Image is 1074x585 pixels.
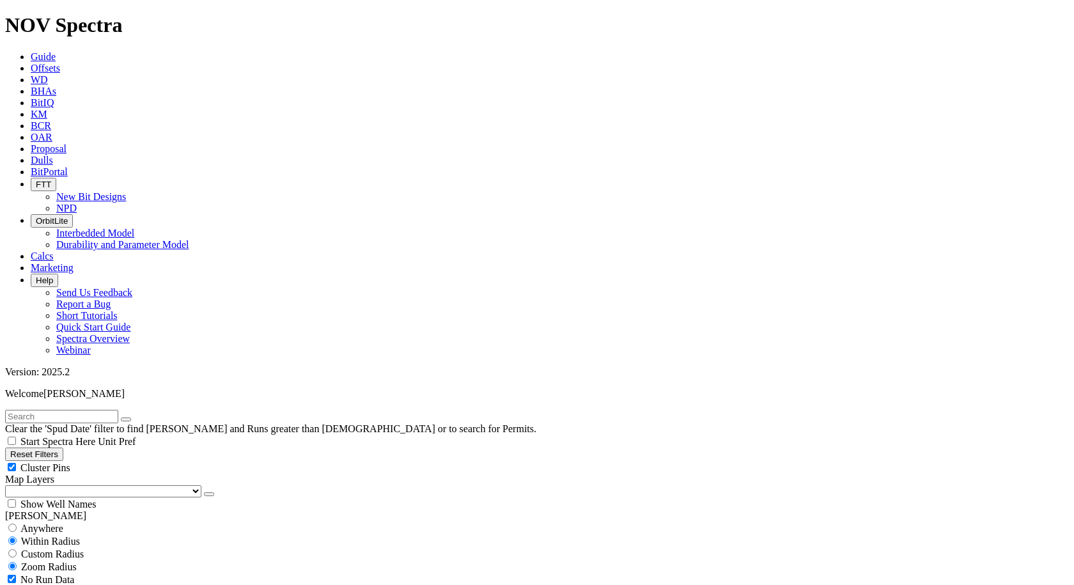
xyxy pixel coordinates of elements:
a: BitIQ [31,97,54,108]
span: Show Well Names [20,499,96,510]
a: Interbedded Model [56,228,134,238]
span: Help [36,276,53,285]
a: Offsets [31,63,60,74]
span: Cluster Pins [20,462,70,473]
h1: NOV Spectra [5,13,1069,37]
a: KM [31,109,47,120]
a: BitPortal [31,166,68,177]
a: Marketing [31,262,74,273]
span: FTT [36,180,51,189]
a: Report a Bug [56,299,111,309]
span: Map Layers [5,474,54,485]
button: Help [31,274,58,287]
input: Search [5,410,118,423]
a: Durability and Parameter Model [56,239,189,250]
button: OrbitLite [31,214,73,228]
span: Unit Pref [98,436,136,447]
a: BHAs [31,86,56,97]
span: No Run Data [20,574,74,585]
a: WD [31,74,48,85]
span: Clear the 'Spud Date' filter to find [PERSON_NAME] and Runs greater than [DEMOGRAPHIC_DATA] or to... [5,423,536,434]
span: [PERSON_NAME] [43,388,125,399]
span: Anywhere [20,523,63,534]
a: Webinar [56,345,91,355]
span: OrbitLite [36,216,68,226]
a: Quick Start Guide [56,322,130,332]
button: Reset Filters [5,448,63,461]
a: Guide [31,51,56,62]
div: [PERSON_NAME] [5,510,1069,522]
span: Start Spectra Here [20,436,95,447]
a: New Bit Designs [56,191,126,202]
a: NPD [56,203,77,214]
span: Zoom Radius [21,561,77,572]
span: Custom Radius [21,549,84,559]
a: Short Tutorials [56,310,118,321]
a: Dulls [31,155,53,166]
a: BCR [31,120,51,131]
input: Start Spectra Here [8,437,16,445]
span: Within Radius [21,536,80,547]
a: Spectra Overview [56,333,130,344]
a: Proposal [31,143,66,154]
div: Version: 2025.2 [5,366,1069,378]
a: OAR [31,132,52,143]
a: Send Us Feedback [56,287,132,298]
p: Welcome [5,388,1069,400]
a: Calcs [31,251,54,261]
button: FTT [31,178,56,191]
